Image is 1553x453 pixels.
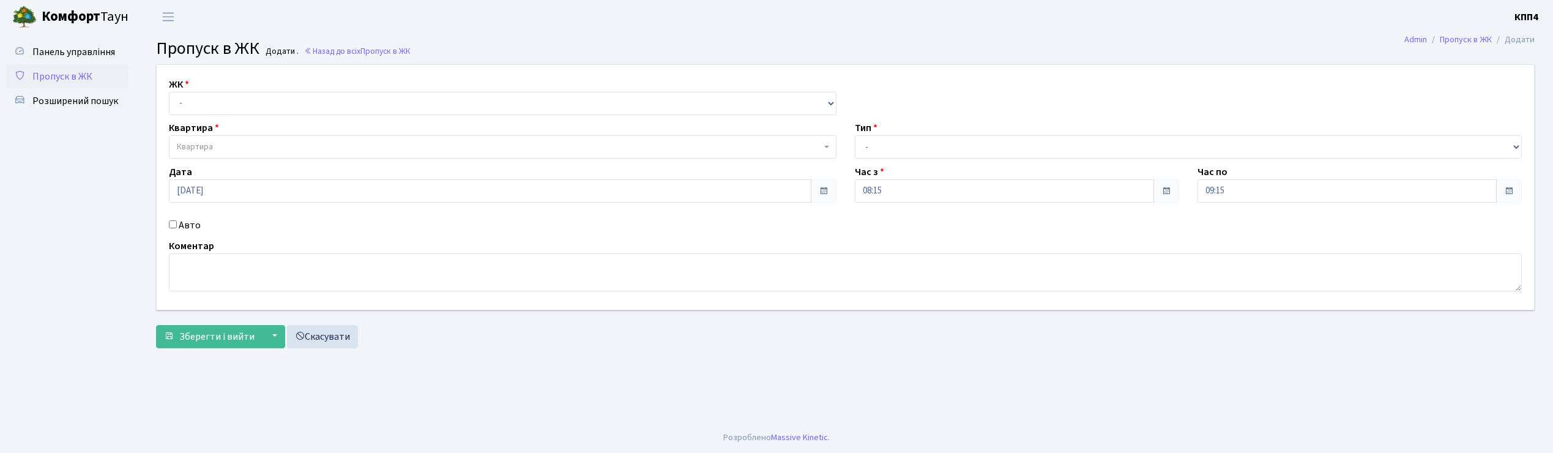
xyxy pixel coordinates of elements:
[6,64,128,89] a: Пропуск в ЖК
[12,5,37,29] img: logo.png
[179,218,201,233] label: Авто
[360,45,411,57] span: Пропуск в ЖК
[169,239,214,253] label: Коментар
[304,45,411,57] a: Назад до всіхПропуск в ЖК
[169,165,192,179] label: Дата
[179,330,255,343] span: Зберегти і вийти
[263,47,299,57] small: Додати .
[42,7,128,28] span: Таун
[1404,33,1427,46] a: Admin
[156,36,259,61] span: Пропуск в ЖК
[723,431,830,444] div: Розроблено .
[1197,165,1227,179] label: Час по
[1386,27,1553,53] nav: breadcrumb
[6,89,128,113] a: Розширений пошук
[153,7,184,27] button: Переключити навігацію
[287,325,358,348] a: Скасувати
[855,121,877,135] label: Тип
[771,431,828,444] a: Massive Kinetic
[1514,10,1538,24] a: КПП4
[177,141,213,153] span: Квартира
[169,121,219,135] label: Квартира
[42,7,100,26] b: Комфорт
[32,70,92,83] span: Пропуск в ЖК
[32,45,115,59] span: Панель управління
[169,77,189,92] label: ЖК
[6,40,128,64] a: Панель управління
[1492,33,1535,47] li: Додати
[1440,33,1492,46] a: Пропуск в ЖК
[32,94,118,108] span: Розширений пошук
[855,165,884,179] label: Час з
[156,325,263,348] button: Зберегти і вийти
